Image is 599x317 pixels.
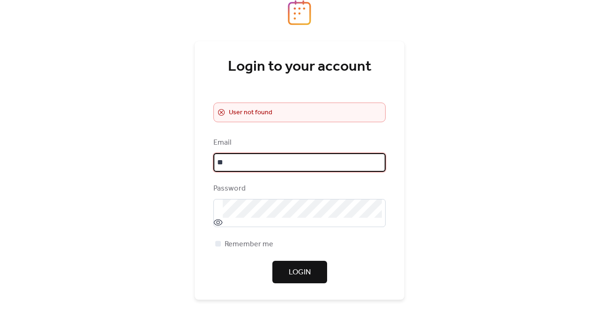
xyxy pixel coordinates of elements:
div: Password [213,183,384,194]
span: Login [289,267,311,278]
button: Login [272,261,327,283]
div: Email [213,137,384,148]
span: Remember me [225,239,273,250]
span: User not found [229,107,272,118]
div: Login to your account [213,58,386,76]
